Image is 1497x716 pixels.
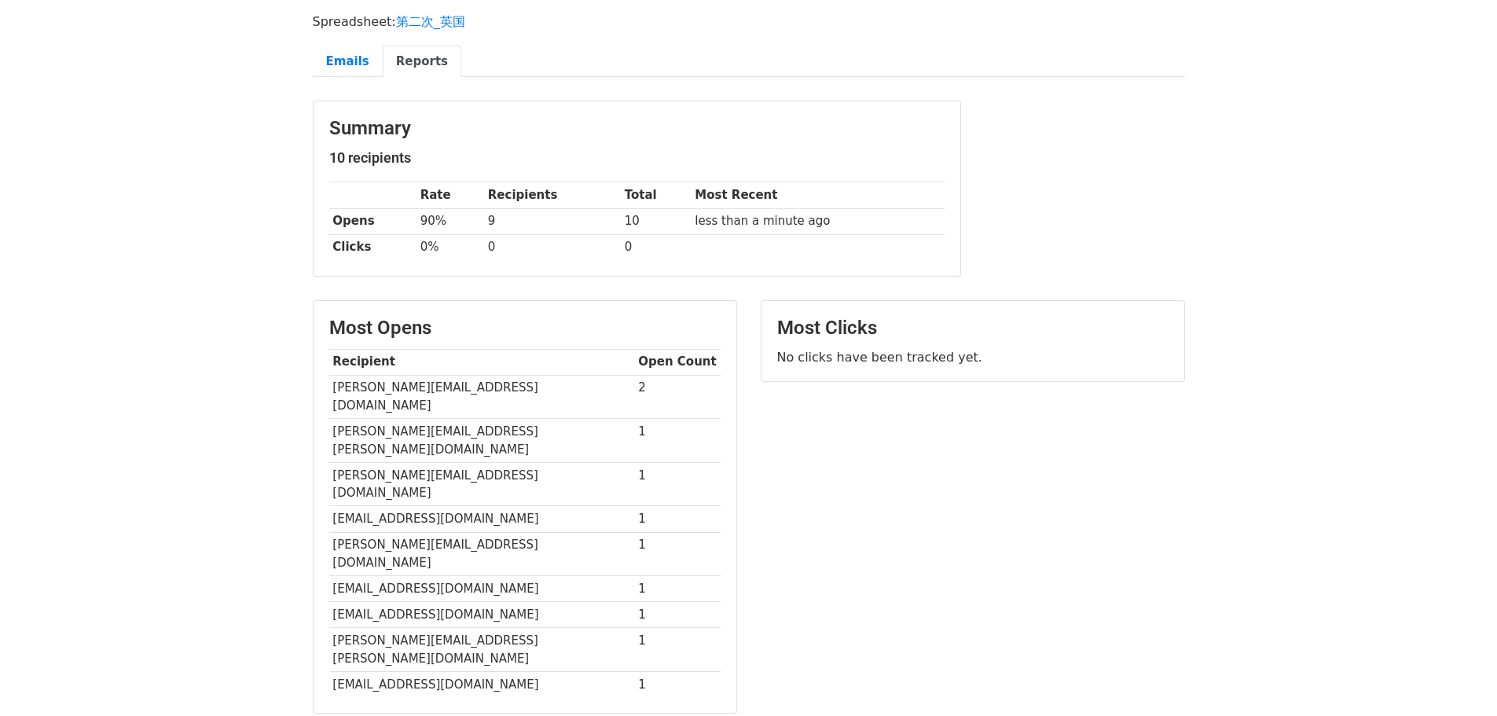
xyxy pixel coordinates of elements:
[621,234,692,260] td: 0
[635,506,721,532] td: 1
[691,208,944,234] td: less than a minute ago
[621,208,692,234] td: 10
[383,46,461,78] a: Reports
[329,671,635,697] td: [EMAIL_ADDRESS][DOMAIN_NAME]
[484,182,621,208] th: Recipients
[329,117,945,140] h3: Summary
[329,576,635,602] td: [EMAIL_ADDRESS][DOMAIN_NAME]
[484,234,621,260] td: 0
[621,182,692,208] th: Total
[635,602,721,628] td: 1
[329,349,635,375] th: Recipient
[1418,641,1497,716] div: 聊天小组件
[329,317,721,340] h3: Most Opens
[329,506,635,532] td: [EMAIL_ADDRESS][DOMAIN_NAME]
[1418,641,1497,716] iframe: Chat Widget
[416,182,484,208] th: Rate
[329,602,635,628] td: [EMAIL_ADDRESS][DOMAIN_NAME]
[313,13,1185,30] p: Spreadsheet:
[635,462,721,506] td: 1
[635,671,721,697] td: 1
[416,208,484,234] td: 90%
[329,149,945,167] h5: 10 recipients
[329,419,635,463] td: [PERSON_NAME][EMAIL_ADDRESS][PERSON_NAME][DOMAIN_NAME]
[635,628,721,672] td: 1
[635,532,721,576] td: 1
[691,182,944,208] th: Most Recent
[777,317,1169,340] h3: Most Clicks
[484,208,621,234] td: 9
[329,462,635,506] td: [PERSON_NAME][EMAIL_ADDRESS][DOMAIN_NAME]
[329,234,416,260] th: Clicks
[635,576,721,602] td: 1
[396,14,465,29] a: 第二次_英国
[635,349,721,375] th: Open Count
[313,46,383,78] a: Emails
[416,234,484,260] td: 0%
[329,532,635,576] td: [PERSON_NAME][EMAIL_ADDRESS][DOMAIN_NAME]
[635,419,721,463] td: 1
[635,375,721,419] td: 2
[329,375,635,419] td: [PERSON_NAME][EMAIL_ADDRESS][DOMAIN_NAME]
[329,208,416,234] th: Opens
[777,349,1169,365] p: No clicks have been tracked yet.
[329,628,635,672] td: [PERSON_NAME][EMAIL_ADDRESS][PERSON_NAME][DOMAIN_NAME]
